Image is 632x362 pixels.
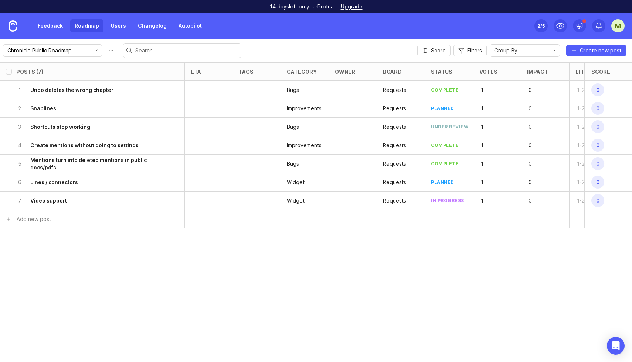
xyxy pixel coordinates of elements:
p: 6 [16,179,23,186]
div: complete [431,161,459,167]
div: complete [431,87,459,93]
span: 0 [591,157,604,170]
div: Requests [383,197,406,204]
button: Filters [453,45,487,56]
p: 1 [479,85,502,95]
p: Widget [287,197,305,204]
div: in progress [431,197,464,204]
button: 1Undo deletes the wrong chapter [16,81,164,99]
span: 0 [591,83,604,96]
span: Create new post [580,47,621,54]
span: Group By [494,46,517,55]
button: Roadmap options [105,45,117,56]
p: 1-233 [575,177,598,187]
p: 0 [527,177,550,187]
div: planned [431,105,454,111]
p: Requests [383,86,406,94]
div: Open Intercom Messenger [607,337,625,355]
p: 4 [16,142,23,149]
div: owner [335,69,355,75]
p: Requests [383,160,406,168]
p: Bugs [287,86,299,94]
p: 1 [16,86,23,94]
p: 1-233 [575,103,598,114]
p: 1 [479,196,502,206]
p: 1 [479,159,502,169]
p: 7 [16,197,23,204]
span: 0 [591,120,604,133]
input: Search... [135,46,238,55]
h6: Mentions turn into deleted mentions in public docs/pdfs [30,156,164,171]
p: Widget [287,179,305,186]
h6: Snaplines [30,105,56,112]
h6: Undo deletes the wrong chapter [30,86,113,94]
h6: Shortcuts stop working [30,123,90,131]
p: 14 days left on your Pro trial [270,3,335,10]
button: 7Video support [16,192,164,210]
div: toggle menu [3,44,102,57]
p: 1 [479,122,502,132]
p: 1 [479,140,502,151]
p: 0 [527,140,550,151]
a: Changelog [133,19,171,32]
input: Chronicle Public Roadmap [7,46,89,55]
p: 1-233 [575,159,598,169]
p: 0 [527,196,550,206]
a: Roadmap [70,19,103,32]
p: Improvements [287,142,322,149]
p: Requests [383,123,406,131]
div: Score [591,69,610,75]
div: planned [431,179,454,185]
div: Posts (7) [16,69,43,75]
p: 1 [479,103,502,114]
button: M [611,19,625,32]
span: Filters [467,47,482,54]
div: complete [431,142,459,148]
h6: Video support [30,197,67,204]
span: 0 [591,102,604,115]
p: 1-233 [575,122,598,132]
p: Improvements [287,105,322,112]
p: 1 [479,177,502,187]
svg: toggle icon [90,48,102,54]
span: 0 [591,139,604,152]
a: Upgrade [341,4,363,9]
p: Requests [383,142,406,149]
div: under review [431,124,468,130]
span: Score [431,47,446,54]
button: 4Create mentions without going to settings [16,136,164,154]
div: Votes [479,69,497,75]
button: Create new post [566,45,626,56]
p: 2 [16,105,23,112]
div: Impact [527,69,548,75]
div: toggle menu [490,44,560,57]
button: 5Mentions turn into deleted mentions in public docs/pdfs [16,155,164,173]
p: 1-233 [575,140,598,151]
img: Canny Home [9,20,17,32]
button: 2Snaplines [16,99,164,117]
div: status [431,69,452,75]
a: Autopilot [174,19,206,32]
span: 0 [591,194,604,207]
div: Effort [575,69,596,75]
p: Bugs [287,123,299,131]
button: 2/5 [534,19,548,32]
button: 3Shortcuts stop working [16,118,164,136]
svg: toggle icon [548,48,560,54]
h6: Lines / connectors [30,179,78,186]
p: 0 [527,103,550,114]
p: 1-233 [575,196,598,206]
div: category [287,69,317,75]
div: board [383,69,402,75]
h6: Create mentions without going to settings [30,142,139,149]
button: Score [417,45,451,56]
